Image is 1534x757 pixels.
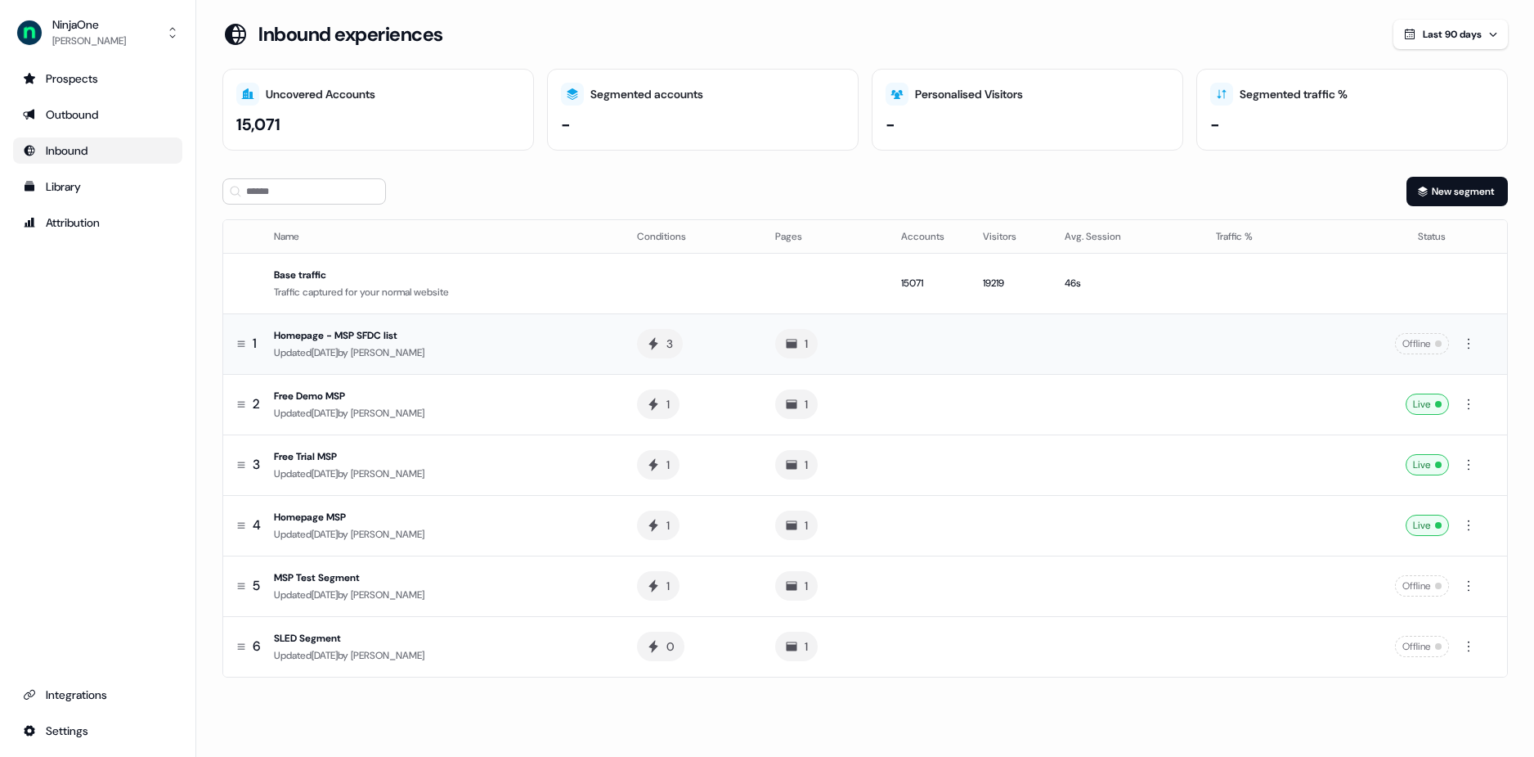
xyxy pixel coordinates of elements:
div: Uncovered Accounts [266,86,375,103]
h3: Inbound experiences [258,22,443,47]
button: 1 [775,511,818,540]
button: 1 [637,511,680,540]
button: 1 [637,450,680,480]
button: 1 [637,390,680,419]
div: Live [1406,515,1449,536]
span: [PERSON_NAME] [351,528,424,541]
span: [PERSON_NAME] [351,407,424,420]
th: Accounts [888,220,970,253]
span: [PERSON_NAME] [351,467,424,480]
div: Integrations [23,687,173,703]
div: Updated [DATE] by [274,405,611,421]
span: [PERSON_NAME] [351,588,424,602]
a: Go to outbound experience [13,101,182,128]
th: Name [267,220,624,253]
div: Updated [DATE] by [274,466,611,482]
button: 1 [775,390,818,419]
a: Go to integrations [13,682,182,708]
a: Go to attribution [13,210,182,236]
div: Attribution [23,214,173,231]
th: Avg. Session [1052,220,1203,253]
div: Homepage - MSP SFDC list [274,327,611,344]
div: - [561,112,571,137]
div: Offline [1395,636,1449,657]
th: Conditions [624,220,762,253]
button: 1 [775,329,818,358]
button: 3 [637,329,683,358]
div: 1 [666,578,670,594]
div: 1 [805,638,808,655]
div: Homepage MSP [274,509,611,525]
div: Free Trial MSP [274,448,611,465]
a: Go to Inbound [13,137,182,164]
span: 1 [253,335,257,353]
div: Updated [DATE] by [274,526,611,543]
div: 15071 [901,275,957,291]
span: [PERSON_NAME] [351,346,424,359]
th: Visitors [970,220,1052,253]
div: Live [1406,454,1449,475]
div: 19219 [983,275,1038,291]
div: Live [1406,394,1449,415]
div: Traffic captured for your normal website [274,284,611,300]
span: Last 90 days [1423,28,1482,41]
a: Go to prospects [13,65,182,92]
div: 1 [666,517,670,534]
div: - [886,112,895,137]
span: 2 [253,395,260,413]
div: Settings [23,723,173,739]
th: Traffic % [1203,220,1318,253]
div: 1 [805,578,808,594]
div: Updated [DATE] by [274,345,611,361]
div: Updated [DATE] by [274,587,611,603]
div: Outbound [23,106,173,123]
div: Offline [1395,333,1449,354]
div: Prospects [23,70,173,87]
div: 1 [666,396,670,412]
div: 15,071 [236,112,280,137]
span: 4 [253,516,261,534]
button: NinjaOne[PERSON_NAME] [13,13,182,52]
span: 6 [253,638,260,656]
button: 1 [775,571,818,601]
div: Free Demo MSP [274,388,611,404]
span: 3 [253,456,260,474]
div: Segmented accounts [590,86,703,103]
button: 1 [775,450,818,480]
div: Personalised Visitors [915,86,1023,103]
button: 1 [775,632,818,661]
div: MSP Test Segment [274,570,611,586]
div: SLED Segment [274,630,611,647]
div: 1 [666,457,670,473]
a: Go to templates [13,173,182,200]
span: 5 [253,577,260,595]
span: [PERSON_NAME] [351,649,424,662]
button: New segment [1406,177,1508,206]
div: Updated [DATE] by [274,647,611,664]
div: 3 [666,336,673,352]
a: Go to integrations [13,718,182,744]
div: 46s [1065,275,1190,291]
div: Status [1331,228,1446,245]
div: [PERSON_NAME] [52,33,126,49]
th: Pages [762,220,888,253]
div: 0 [666,638,675,655]
button: 1 [637,571,680,601]
button: Last 90 days [1393,20,1508,49]
div: - [1210,112,1220,137]
div: Base traffic [274,267,611,283]
div: 1 [805,396,808,412]
div: NinjaOne [52,16,126,33]
div: Segmented traffic % [1240,86,1348,103]
div: 1 [805,336,808,352]
div: 1 [805,517,808,534]
div: Library [23,178,173,195]
div: Inbound [23,142,173,159]
div: 1 [805,457,808,473]
div: Offline [1395,575,1449,597]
